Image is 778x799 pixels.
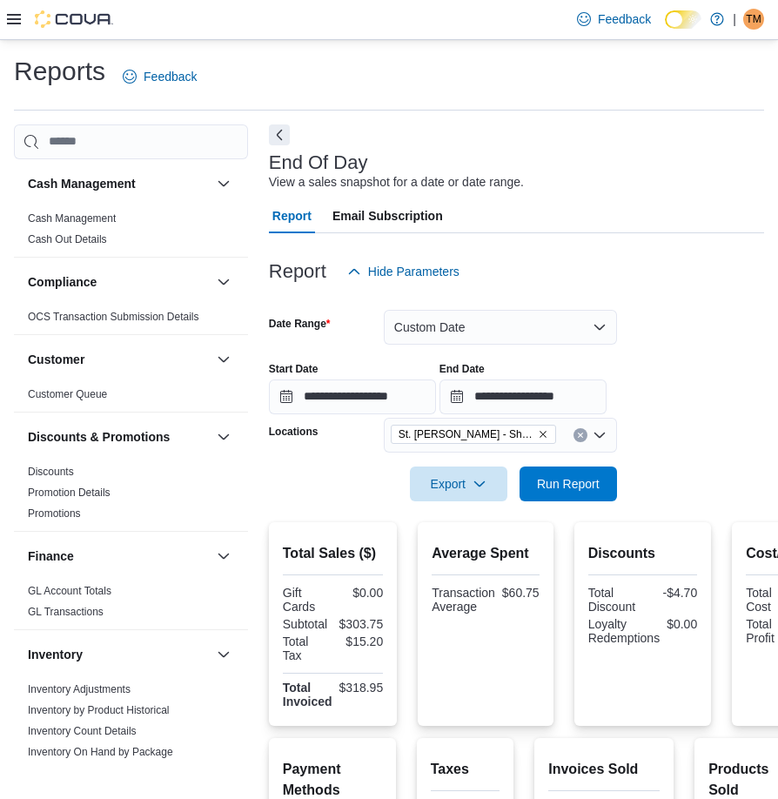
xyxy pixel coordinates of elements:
[269,317,331,331] label: Date Range
[213,426,234,447] button: Discounts & Promotions
[28,273,210,291] button: Compliance
[116,59,204,94] a: Feedback
[269,261,326,282] h3: Report
[213,644,234,665] button: Inventory
[336,617,383,631] div: $303.75
[667,617,697,631] div: $0.00
[336,634,383,648] div: $15.20
[28,703,170,717] span: Inventory by Product Historical
[28,486,111,500] span: Promotion Details
[746,9,761,30] span: TM
[538,429,548,440] button: Remove St. Albert - Shoppes @ Giroux - Fire & Flower from selection in this group
[336,586,383,600] div: $0.00
[391,425,556,444] span: St. Albert - Shoppes @ Giroux - Fire & Flower
[28,683,131,695] a: Inventory Adjustments
[573,428,587,442] button: Clear input
[269,152,368,173] h3: End Of Day
[588,617,661,645] div: Loyalty Redemptions
[646,586,697,600] div: -$4.70
[332,198,443,233] span: Email Subscription
[28,428,210,446] button: Discounts & Promotions
[28,175,136,192] h3: Cash Management
[665,10,701,29] input: Dark Mode
[28,605,104,619] span: GL Transactions
[502,586,540,600] div: $60.75
[28,507,81,520] span: Promotions
[28,507,81,520] a: Promotions
[420,467,497,501] span: Export
[384,310,617,345] button: Custom Date
[28,211,116,225] span: Cash Management
[28,704,170,716] a: Inventory by Product Historical
[28,233,107,245] a: Cash Out Details
[28,273,97,291] h3: Compliance
[283,617,330,631] div: Subtotal
[665,29,666,30] span: Dark Mode
[431,759,500,780] h2: Taxes
[14,306,248,334] div: Compliance
[35,10,113,28] img: Cova
[28,351,210,368] button: Customer
[28,310,199,324] span: OCS Transaction Submission Details
[593,428,607,442] button: Open list of options
[570,2,658,37] a: Feedback
[368,263,459,280] span: Hide Parameters
[213,546,234,567] button: Finance
[28,212,116,225] a: Cash Management
[269,124,290,145] button: Next
[743,9,764,30] div: Tyla-Moon Simpson
[28,175,210,192] button: Cash Management
[28,585,111,597] a: GL Account Totals
[28,387,107,401] span: Customer Queue
[213,349,234,370] button: Customer
[432,543,539,564] h2: Average Spent
[283,543,383,564] h2: Total Sales ($)
[144,68,197,85] span: Feedback
[28,547,210,565] button: Finance
[439,379,607,414] input: Press the down key to open a popover containing a calendar.
[213,272,234,292] button: Compliance
[28,351,84,368] h3: Customer
[746,617,775,645] div: Total Profit
[14,461,248,531] div: Discounts & Promotions
[439,362,485,376] label: End Date
[283,586,330,614] div: Gift Cards
[410,467,507,501] button: Export
[746,586,775,614] div: Total Cost
[340,254,466,289] button: Hide Parameters
[28,682,131,696] span: Inventory Adjustments
[28,487,111,499] a: Promotion Details
[520,467,617,501] button: Run Report
[28,725,137,737] a: Inventory Count Details
[28,547,74,565] h3: Finance
[28,232,107,246] span: Cash Out Details
[28,466,74,478] a: Discounts
[399,426,534,443] span: St. [PERSON_NAME] - Shoppes @ [PERSON_NAME] - Fire & Flower
[598,10,651,28] span: Feedback
[283,681,332,708] strong: Total Invoiced
[588,543,698,564] h2: Discounts
[269,173,524,191] div: View a sales snapshot for a date or date range.
[213,173,234,194] button: Cash Management
[14,581,248,629] div: Finance
[28,428,170,446] h3: Discounts & Promotions
[269,379,436,414] input: Press the down key to open a popover containing a calendar.
[28,584,111,598] span: GL Account Totals
[733,9,736,30] p: |
[28,746,173,758] a: Inventory On Hand by Package
[588,586,640,614] div: Total Discount
[432,586,495,614] div: Transaction Average
[14,208,248,257] div: Cash Management
[28,724,137,738] span: Inventory Count Details
[28,311,199,323] a: OCS Transaction Submission Details
[272,198,312,233] span: Report
[14,54,105,89] h1: Reports
[28,646,83,663] h3: Inventory
[14,384,248,412] div: Customer
[283,634,330,662] div: Total Tax
[28,606,104,618] a: GL Transactions
[537,475,600,493] span: Run Report
[548,759,660,780] h2: Invoices Sold
[269,425,319,439] label: Locations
